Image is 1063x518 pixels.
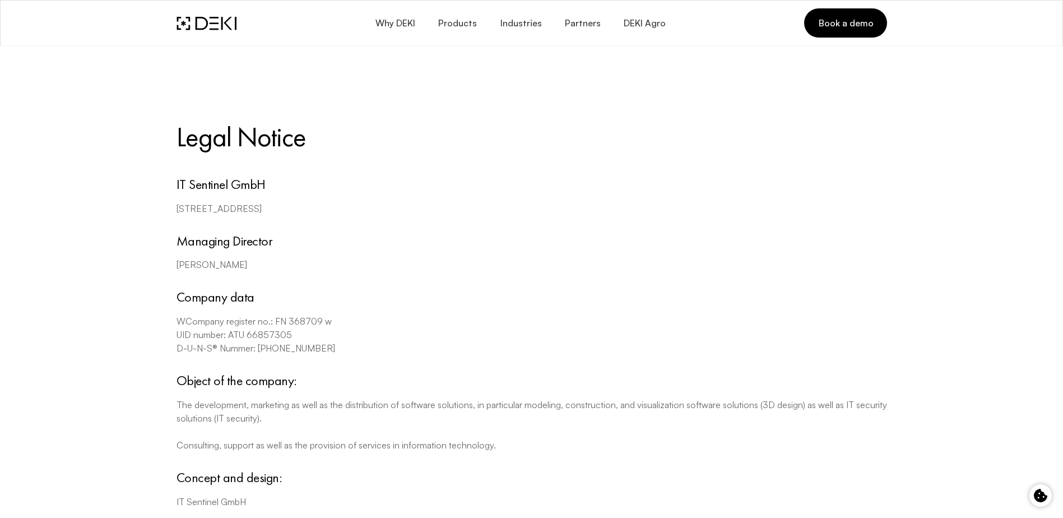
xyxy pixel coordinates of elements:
p: IT Sentinel GmbH [177,495,887,508]
h4: Company data [177,289,887,306]
a: Partners [553,10,612,36]
button: Why DEKI [363,10,426,36]
p: UID number: ATU 66857305 [177,328,887,341]
span: DEKI Agro [623,18,666,29]
button: Products [426,10,488,36]
h3: Legal Notice [177,121,887,154]
img: DEKI Logo [177,16,236,30]
button: Industries [488,10,553,36]
p: D-U-N-S® Nummer: [PHONE_NUMBER] [177,341,887,355]
span: Partners [564,18,601,29]
p: [PERSON_NAME] [177,258,887,271]
span: Why DEKI [374,18,415,29]
h4: Object of the company: [177,373,887,389]
span: Industries [499,18,541,29]
span: Products [438,18,477,29]
button: Cookie control [1029,484,1052,507]
h4: Concept and design: [177,470,887,486]
p: [STREET_ADDRESS] [177,202,887,215]
p: Consulting, support as well as the provision of services in information technology. [177,438,887,452]
h4: IT Sentinel GmbH [177,177,887,193]
p: WCompany register no.: FN 368709 w [177,314,887,328]
p: The development, marketing as well as the distribution of software solutions, in particular model... [177,398,887,425]
a: DEKI Agro [612,10,677,36]
span: Book a demo [818,17,873,29]
h4: Managing Director [177,233,887,249]
a: Book a demo [804,8,886,38]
